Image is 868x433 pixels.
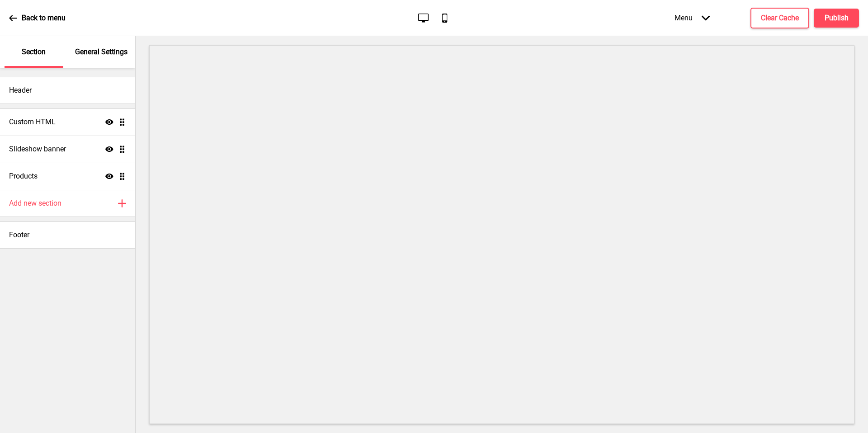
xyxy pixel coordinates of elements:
a: Back to menu [9,6,66,30]
h4: Products [9,171,38,181]
h4: Slideshow banner [9,144,66,154]
div: Menu [665,5,719,31]
h4: Publish [825,13,849,23]
h4: Custom HTML [9,117,56,127]
h4: Clear Cache [761,13,799,23]
button: Clear Cache [750,8,809,28]
h4: Footer [9,230,29,240]
p: General Settings [75,47,127,57]
h4: Header [9,85,32,95]
p: Section [22,47,46,57]
button: Publish [814,9,859,28]
p: Back to menu [22,13,66,23]
h4: Add new section [9,198,61,208]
